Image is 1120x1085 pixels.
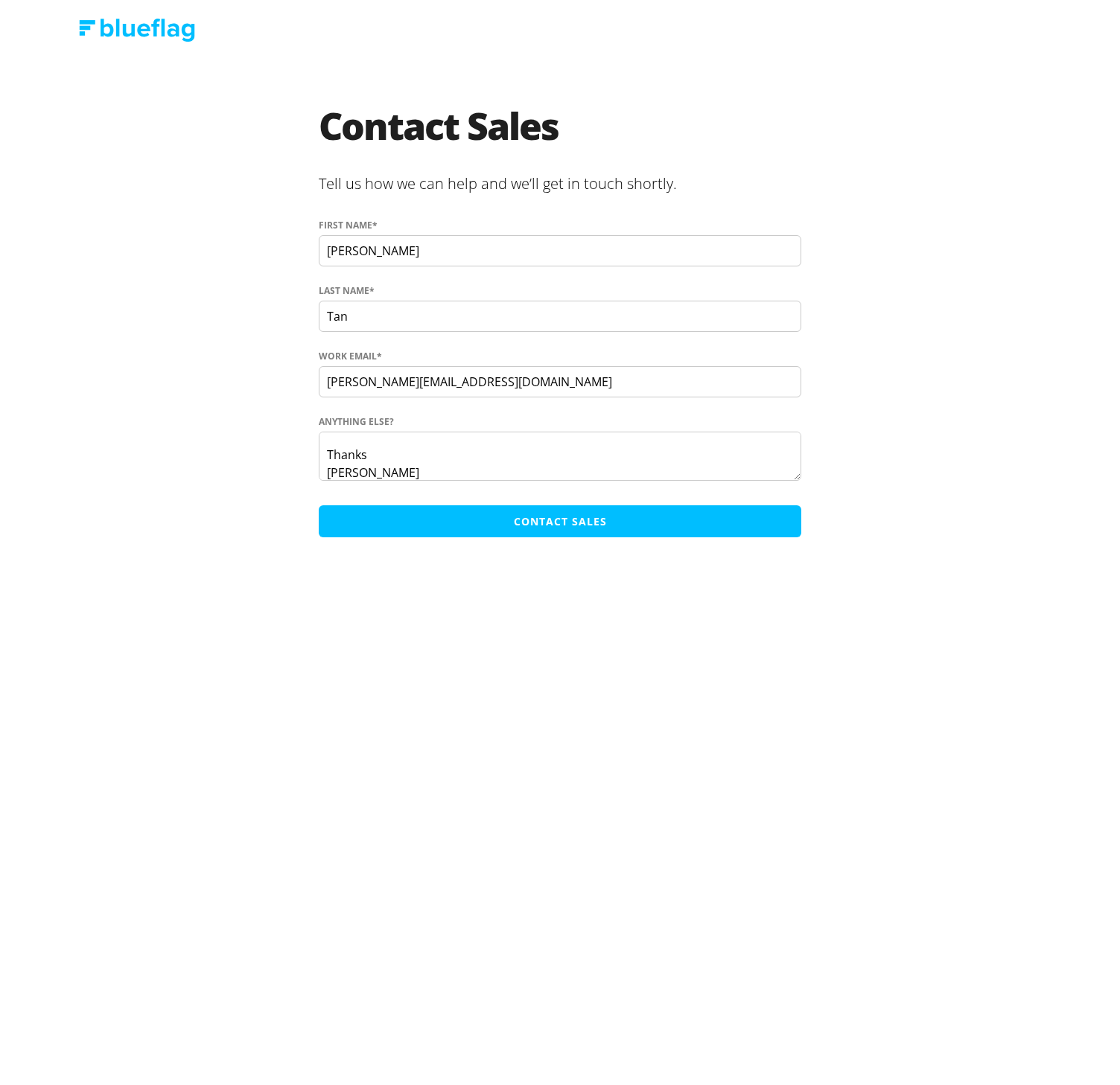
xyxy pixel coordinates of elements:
input: Jane [319,235,801,266]
input: jane.smith@company.com [319,366,801,397]
img: Blue Flag logo [79,19,195,42]
h1: Contact Sales [319,107,801,167]
span: Last name [319,284,369,298]
input: Smith [319,301,801,332]
input: Contact Sales [319,505,801,537]
span: Work Email [319,350,377,363]
h2: Tell us how we can help and we’ll get in touch shortly. [319,167,801,204]
textarea: Hi, I'm looking for a service provider on behalf of my client. They have an ecommerce store on Sh... [319,432,801,481]
span: Anything else? [319,415,394,429]
span: First name [319,219,372,232]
